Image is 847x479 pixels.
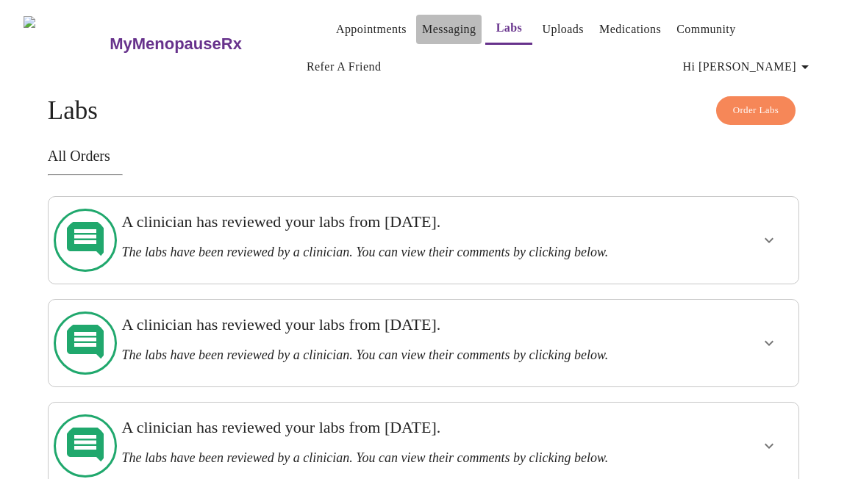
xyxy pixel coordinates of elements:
[671,15,742,44] button: Community
[48,148,799,165] h3: All Orders
[599,19,661,40] a: Medications
[542,19,584,40] a: Uploads
[336,19,407,40] a: Appointments
[121,418,651,437] h3: A clinician has reviewed your labs from [DATE].
[121,315,651,334] h3: A clinician has reviewed your labs from [DATE].
[121,245,651,260] h3: The labs have been reviewed by a clinician. You can view their comments by clicking below.
[307,57,382,77] a: Refer a Friend
[751,325,787,361] button: show more
[716,96,796,125] button: Order Labs
[676,19,736,40] a: Community
[121,450,651,466] h3: The labs have been reviewed by a clinician. You can view their comments by clicking below.
[733,102,779,119] span: Order Labs
[751,428,787,464] button: show more
[24,16,108,71] img: MyMenopauseRx Logo
[683,57,814,77] span: Hi [PERSON_NAME]
[48,96,799,126] h4: Labs
[677,52,820,82] button: Hi [PERSON_NAME]
[416,15,482,44] button: Messaging
[593,15,667,44] button: Medications
[536,15,590,44] button: Uploads
[330,15,412,44] button: Appointments
[751,223,787,258] button: show more
[485,13,532,45] button: Labs
[301,52,387,82] button: Refer a Friend
[121,212,651,231] h3: A clinician has reviewed your labs from [DATE].
[121,347,651,363] h3: The labs have been reviewed by a clinician. You can view their comments by clicking below.
[110,35,242,54] h3: MyMenopauseRx
[496,18,523,38] a: Labs
[422,19,476,40] a: Messaging
[108,18,301,70] a: MyMenopauseRx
